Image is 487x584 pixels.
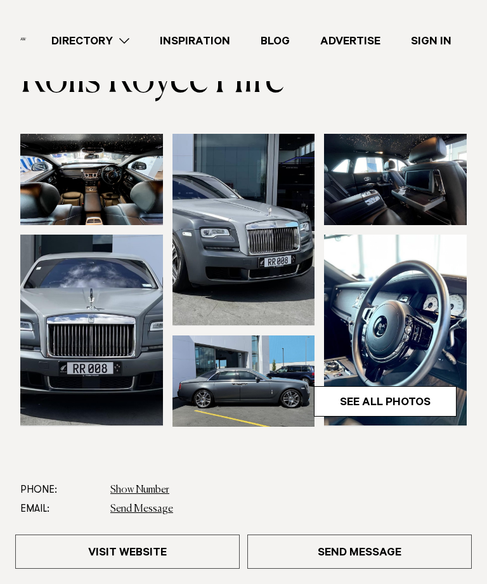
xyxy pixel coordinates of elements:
dt: Phone: [20,481,100,500]
img: Auckland Weddings Logo [20,37,26,41]
a: Send Message [247,535,472,569]
dt: Email: [20,500,100,519]
a: Blog [245,32,305,49]
a: Visit Website [15,535,240,569]
a: Directory [36,32,145,49]
a: See All Photos [314,386,457,417]
a: Sign In [396,32,467,49]
a: Send Message [110,504,173,514]
a: Show Number [110,485,169,495]
dt: Website: [20,519,100,538]
a: Inspiration [145,32,245,49]
a: Advertise [305,32,396,49]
